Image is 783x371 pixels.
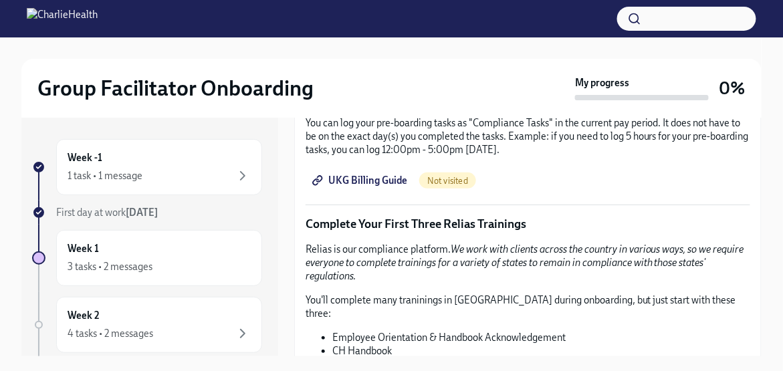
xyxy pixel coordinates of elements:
[32,230,262,286] a: Week 13 tasks • 2 messages
[306,216,750,232] p: Complete Your First Three Relias Trainings
[32,297,262,353] a: Week 24 tasks • 2 messages
[32,206,262,219] a: First day at work[DATE]
[68,169,142,182] div: 1 task • 1 message
[56,207,158,219] span: First day at work
[306,116,750,156] p: You can log your pre-boarding tasks as "Compliance Tasks" in the current pay period. It does not ...
[419,176,476,186] span: Not visited
[719,76,746,100] h3: 0%
[32,139,262,195] a: Week -11 task • 1 message
[332,344,750,358] li: CH Handbook
[126,207,158,219] strong: [DATE]
[68,327,153,340] div: 4 tasks • 2 messages
[306,243,744,282] em: We work with clients across the country in various ways, so we require everyone to complete train...
[306,293,750,320] p: You'll complete many traninings in [GEOGRAPHIC_DATA] during onboarding, but just start with these...
[68,260,152,273] div: 3 tasks • 2 messages
[68,150,102,165] h6: Week -1
[575,76,629,90] strong: My progress
[37,75,314,102] h2: Group Facilitator Onboarding
[306,243,750,283] p: Relias is our compliance platform.
[315,174,407,187] span: UKG Billing Guide
[68,241,99,256] h6: Week 1
[332,331,750,344] li: Employee Orientation & Handbook Acknowledgement
[27,8,98,29] img: CharlieHealth
[68,308,100,323] h6: Week 2
[306,167,417,194] a: UKG Billing Guide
